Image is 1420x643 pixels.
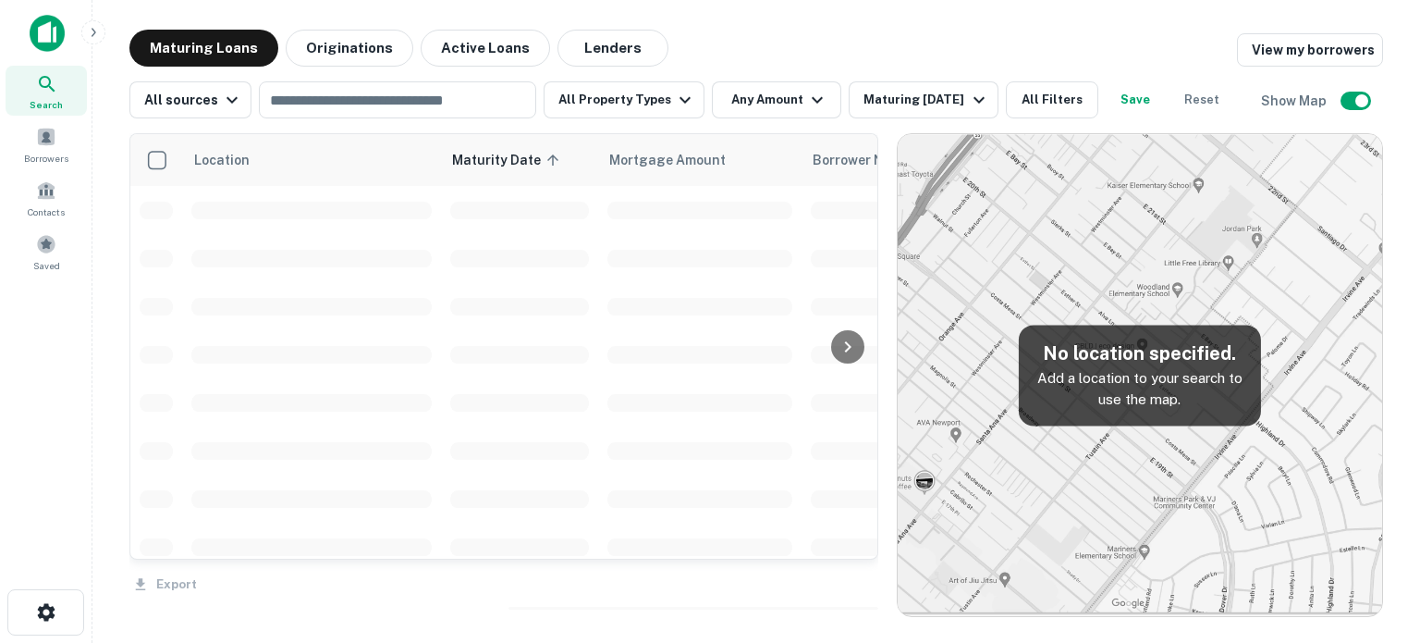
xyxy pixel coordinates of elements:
span: Saved [33,258,60,273]
span: Search [30,97,63,112]
a: Borrowers [6,119,87,169]
p: Add a location to your search to use the map. [1034,367,1246,411]
th: Mortgage Amount [598,134,802,186]
span: Mortgage Amount [609,149,750,171]
button: All Property Types [544,81,704,118]
button: Lenders [557,30,668,67]
button: Originations [286,30,413,67]
div: Maturing [DATE] [863,89,989,111]
span: Borrower Name [813,149,910,171]
button: All Filters [1006,81,1098,118]
button: Save your search to get updates of matches that match your search criteria. [1106,81,1165,118]
img: map-placeholder.webp [898,134,1382,616]
div: All sources [144,89,243,111]
span: Contacts [28,204,65,219]
th: Borrower Name [802,134,1005,186]
span: Borrowers [24,151,68,166]
th: Maturity Date [441,134,598,186]
a: Contacts [6,173,87,223]
a: Saved [6,227,87,277]
button: All sources [129,81,251,118]
h5: No location specified. [1034,340,1246,367]
span: Location [193,149,250,171]
img: capitalize-icon.png [30,15,65,52]
iframe: Chat Widget [1328,495,1420,584]
button: Maturing Loans [129,30,278,67]
a: Search [6,66,87,116]
button: Maturing [DATE] [849,81,998,118]
h6: Show Map [1261,91,1329,111]
button: Reset [1172,81,1231,118]
button: Any Amount [712,81,841,118]
a: View my borrowers [1237,33,1383,67]
th: Location [182,134,441,186]
span: Maturity Date [452,149,565,171]
button: Active Loans [421,30,550,67]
